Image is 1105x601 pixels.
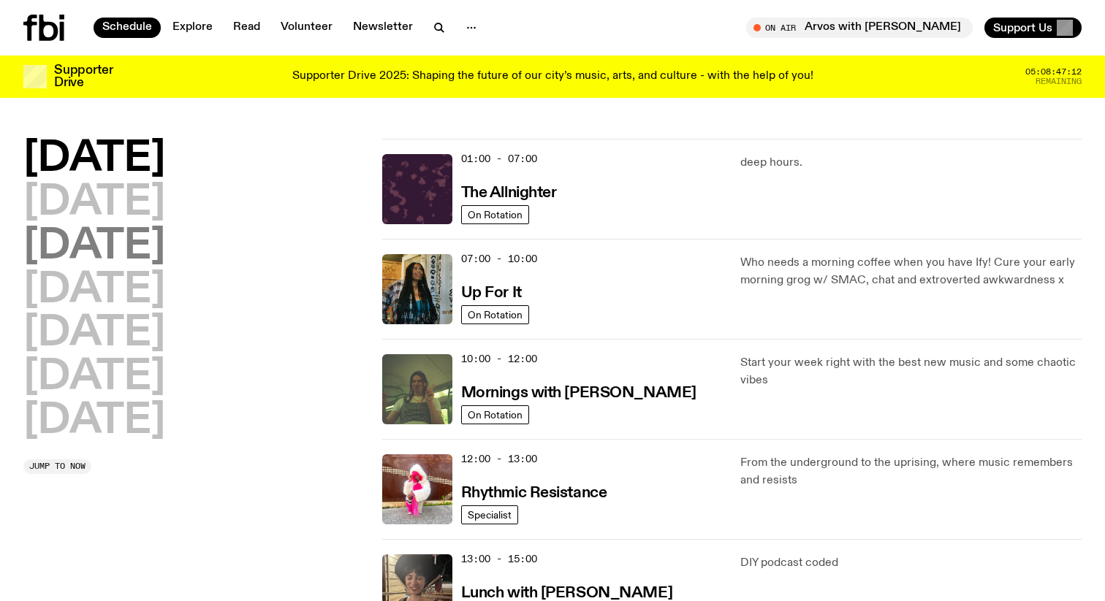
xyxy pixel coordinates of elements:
[23,357,165,398] button: [DATE]
[272,18,341,38] a: Volunteer
[461,383,696,401] a: Mornings with [PERSON_NAME]
[382,254,452,324] img: Ify - a Brown Skin girl with black braided twists, looking up to the side with her tongue stickin...
[461,586,672,601] h3: Lunch with [PERSON_NAME]
[468,309,523,320] span: On Rotation
[382,454,452,524] img: Attu crouches on gravel in front of a brown wall. They are wearing a white fur coat with a hood, ...
[23,459,91,474] button: Jump to now
[461,183,557,201] a: The Allnighter
[461,283,522,301] a: Up For It
[461,185,557,201] h3: The Allnighter
[94,18,161,38] a: Schedule
[224,18,269,38] a: Read
[746,18,973,38] button: On AirArvos with [PERSON_NAME]
[461,583,672,601] a: Lunch with [PERSON_NAME]
[461,405,529,424] a: On Rotation
[23,401,165,442] button: [DATE]
[1036,77,1082,85] span: Remaining
[740,554,1082,572] p: DIY podcast coded
[461,452,537,466] span: 12:00 - 13:00
[461,352,537,366] span: 10:00 - 12:00
[54,64,113,89] h3: Supporter Drive
[461,486,607,501] h3: Rhythmic Resistance
[23,183,165,223] button: [DATE]
[993,21,1052,34] span: Support Us
[461,205,529,224] a: On Rotation
[23,313,165,354] button: [DATE]
[461,552,537,566] span: 13:00 - 15:00
[740,454,1082,489] p: From the underground to the uprising, where music remembers and resists
[1025,68,1082,76] span: 05:08:47:12
[740,154,1082,172] p: deep hours.
[382,354,452,424] img: Jim Kretschmer in a really cute outfit with cute braids, standing on a train holding up a peace s...
[468,209,523,220] span: On Rotation
[23,226,165,267] button: [DATE]
[29,462,86,470] span: Jump to now
[164,18,221,38] a: Explore
[461,483,607,501] a: Rhythmic Resistance
[461,152,537,166] span: 01:00 - 07:00
[23,139,165,180] button: [DATE]
[984,18,1082,38] button: Support Us
[23,270,165,311] button: [DATE]
[461,286,522,301] h3: Up For It
[461,505,518,524] a: Specialist
[461,386,696,401] h3: Mornings with [PERSON_NAME]
[468,509,512,520] span: Specialist
[292,70,813,83] p: Supporter Drive 2025: Shaping the future of our city’s music, arts, and culture - with the help o...
[468,409,523,420] span: On Rotation
[740,254,1082,289] p: Who needs a morning coffee when you have Ify! Cure your early morning grog w/ SMAC, chat and extr...
[740,354,1082,389] p: Start your week right with the best new music and some chaotic vibes
[461,252,537,266] span: 07:00 - 10:00
[344,18,422,38] a: Newsletter
[461,305,529,324] a: On Rotation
